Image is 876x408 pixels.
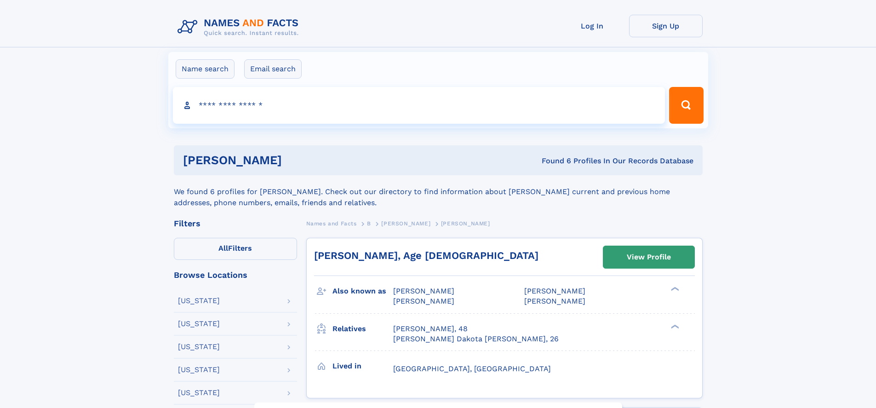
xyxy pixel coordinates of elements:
[174,15,306,40] img: Logo Names and Facts
[178,389,220,397] div: [US_STATE]
[244,59,302,79] label: Email search
[332,321,393,337] h3: Relatives
[669,87,703,124] button: Search Button
[555,15,629,37] a: Log In
[178,343,220,351] div: [US_STATE]
[524,297,585,305] span: [PERSON_NAME]
[393,297,454,305] span: [PERSON_NAME]
[178,297,220,305] div: [US_STATE]
[603,246,694,268] a: View Profile
[174,238,297,260] label: Filters
[381,220,430,227] span: [PERSON_NAME]
[669,286,680,292] div: ❯
[367,220,371,227] span: B
[332,283,393,299] h3: Also known as
[629,15,703,37] a: Sign Up
[412,156,693,166] div: Found 6 Profiles In Our Records Database
[174,271,297,279] div: Browse Locations
[178,366,220,374] div: [US_STATE]
[174,175,703,208] div: We found 6 profiles for [PERSON_NAME]. Check out our directory to find information about [PERSON_...
[381,218,430,229] a: [PERSON_NAME]
[393,287,454,295] span: [PERSON_NAME]
[176,59,235,79] label: Name search
[183,155,412,166] h1: [PERSON_NAME]
[627,247,671,268] div: View Profile
[524,287,585,295] span: [PERSON_NAME]
[218,244,228,253] span: All
[393,364,551,373] span: [GEOGRAPHIC_DATA], [GEOGRAPHIC_DATA]
[367,218,371,229] a: B
[178,320,220,328] div: [US_STATE]
[314,250,538,261] a: [PERSON_NAME], Age [DEMOGRAPHIC_DATA]
[669,323,680,329] div: ❯
[441,220,490,227] span: [PERSON_NAME]
[174,219,297,228] div: Filters
[173,87,665,124] input: search input
[393,324,468,334] a: [PERSON_NAME], 48
[393,334,559,344] a: [PERSON_NAME] Dakota [PERSON_NAME], 26
[332,358,393,374] h3: Lived in
[306,218,357,229] a: Names and Facts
